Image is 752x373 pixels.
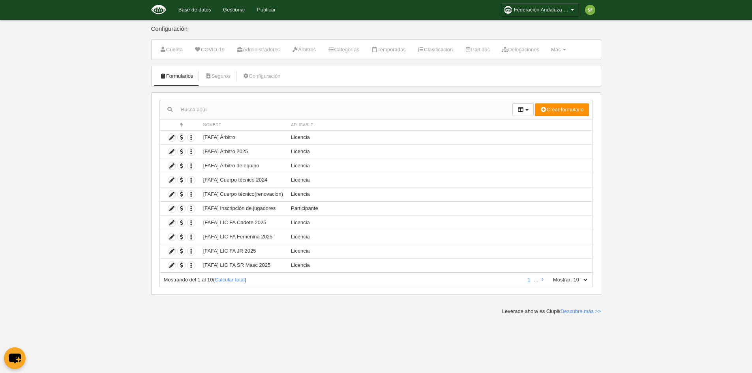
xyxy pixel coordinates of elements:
img: OaPSKd2Ae47e.30x30.jpg [504,6,512,14]
span: Aplicable [291,123,313,127]
img: c2l6ZT0zMHgzMCZmcz05JnRleHQ9U0YmYmc9N2NiMzQy.png [585,5,595,15]
span: Mostrando del 1 al 10 [164,277,213,283]
div: Configuración [151,26,601,39]
td: Participante [287,201,592,216]
a: COVID-19 [190,44,229,56]
a: Configuración [238,70,285,82]
span: Nombre [203,123,221,127]
a: Descubre más >> [561,308,601,314]
td: Licencia [287,216,592,230]
a: Seguros [201,70,235,82]
a: Partidos [460,44,494,56]
li: … [533,276,538,283]
input: Busca aquí [160,104,512,116]
button: Crear formulario [535,103,589,116]
img: Federación Andaluza de Fútbol Americano [151,5,166,14]
td: [FAFA] Cuerpo técnico 2024 [199,173,287,187]
td: [FAFA] Árbitro [199,130,287,144]
a: Cuenta [156,44,187,56]
label: Mostrar: [545,276,572,283]
td: [FAFA] LIC FA SR Masc 2025 [199,258,287,272]
td: [FAFA] Árbitro 2025 [199,144,287,159]
td: Licencia [287,144,592,159]
a: Más [547,44,570,56]
div: ( ) [164,276,522,283]
span: Federación Andaluza de Fútbol Americano [514,6,569,14]
td: Licencia [287,159,592,173]
td: [FAFA] LIC FA Cadete 2025 [199,216,287,230]
a: Temporadas [367,44,410,56]
a: Árbitros [287,44,320,56]
a: Calcular total [215,277,245,283]
td: [FAFA] Árbitro de equipo [199,159,287,173]
button: chat-button [4,347,26,369]
td: Licencia [287,258,592,272]
td: [FAFA] Cuerpo técnico(renovacion) [199,187,287,201]
td: [FAFA] LIC FA JR 2025 [199,244,287,258]
a: Categorías [323,44,364,56]
td: Licencia [287,187,592,201]
td: Licencia [287,244,592,258]
a: 1 [526,277,532,283]
a: Administradores [232,44,284,56]
td: [FAFA] Inscripción de jugadores [199,201,287,216]
a: Formularios [156,70,198,82]
a: Clasificación [413,44,457,56]
td: Licencia [287,173,592,187]
a: Delegaciones [497,44,544,56]
div: Leverade ahora es Clupik [502,308,601,315]
td: Licencia [287,230,592,244]
span: Más [551,47,561,52]
td: [FAFA] LIC FA Femenina 2025 [199,230,287,244]
a: Federación Andaluza de Fútbol Americano [501,3,579,17]
td: Licencia [287,130,592,144]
